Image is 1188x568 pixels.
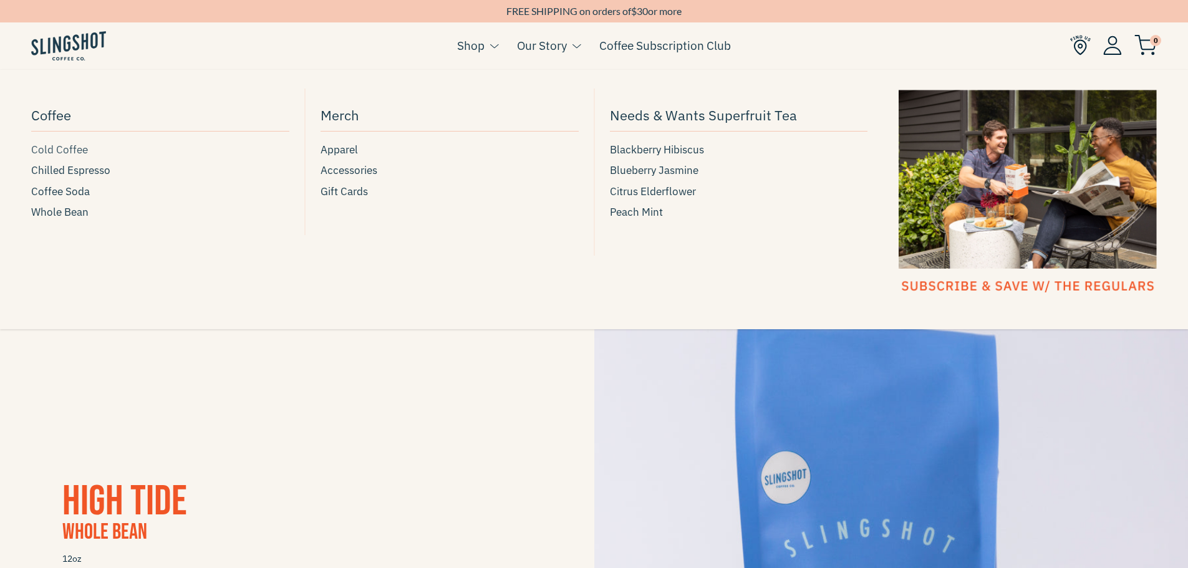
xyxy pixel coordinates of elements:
[31,183,90,200] span: Coffee Soda
[31,104,71,126] span: Coffee
[610,142,704,158] span: Blackberry Hibiscus
[31,204,89,221] span: Whole Bean
[31,101,289,132] a: Coffee
[610,162,698,179] span: Blueberry Jasmine
[610,183,868,200] a: Citrus Elderflower
[610,204,868,221] a: Peach Mint
[321,104,359,126] span: Merch
[517,36,567,55] a: Our Story
[1134,35,1157,55] img: cart
[321,162,579,179] a: Accessories
[610,162,868,179] a: Blueberry Jasmine
[321,183,368,200] span: Gift Cards
[457,36,485,55] a: Shop
[610,104,797,126] span: Needs & Wants Superfruit Tea
[31,142,289,158] a: Cold Coffee
[599,36,731,55] a: Coffee Subscription Club
[1070,35,1091,55] img: Find Us
[321,162,377,179] span: Accessories
[321,142,358,158] span: Apparel
[610,183,696,200] span: Citrus Elderflower
[321,183,579,200] a: Gift Cards
[321,142,579,158] a: Apparel
[610,204,663,221] span: Peach Mint
[62,476,187,527] a: High Tide
[31,162,110,179] span: Chilled Espresso
[321,101,579,132] a: Merch
[1150,35,1161,46] span: 0
[31,183,289,200] a: Coffee Soda
[62,519,147,546] span: Whole Bean
[31,142,88,158] span: Cold Coffee
[31,162,289,179] a: Chilled Espresso
[1134,38,1157,53] a: 0
[610,101,868,132] a: Needs & Wants Superfruit Tea
[610,142,868,158] a: Blackberry Hibiscus
[631,5,637,17] span: $
[1103,36,1122,55] img: Account
[637,5,648,17] span: 30
[31,204,289,221] a: Whole Bean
